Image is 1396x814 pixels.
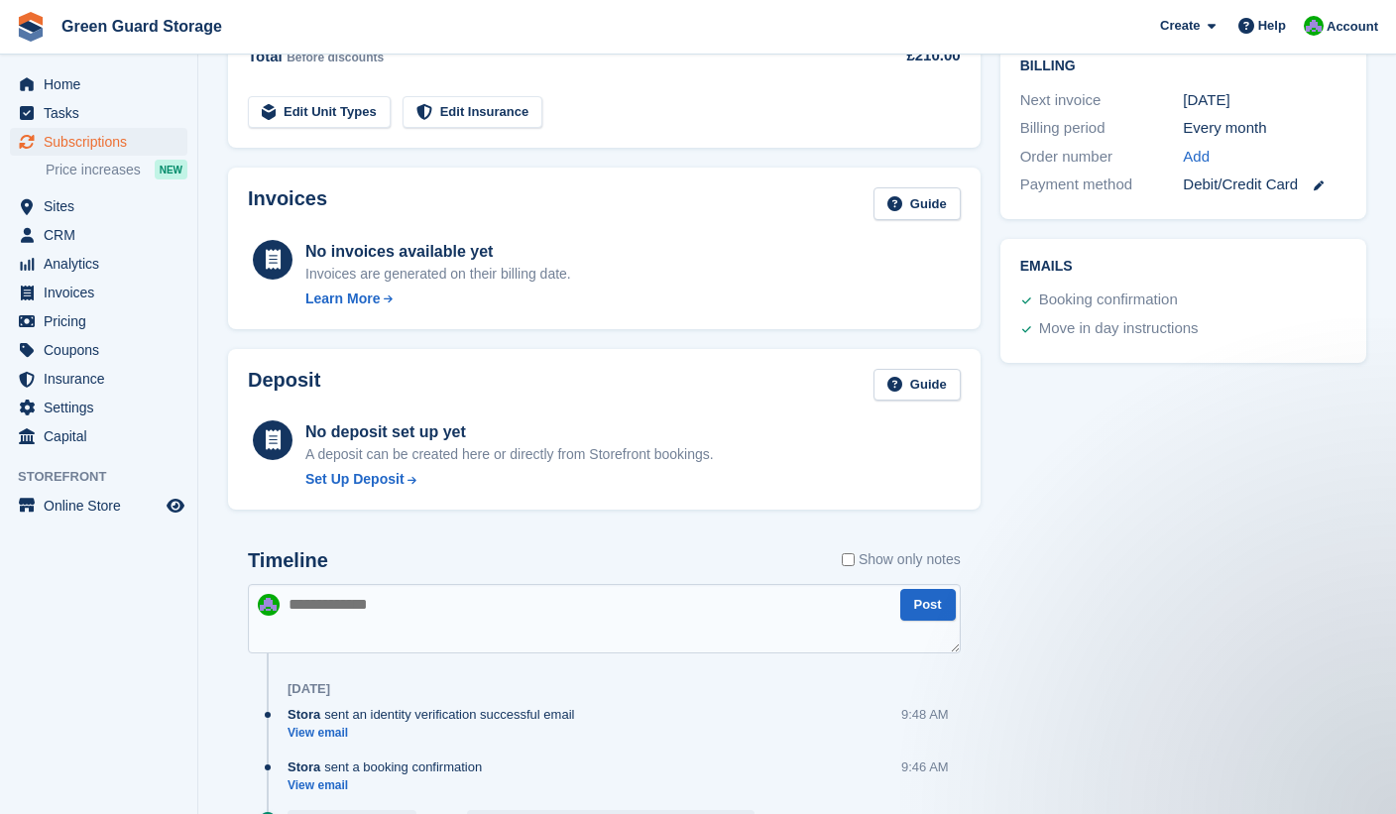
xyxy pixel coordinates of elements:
h2: Deposit [248,369,320,402]
div: Learn More [305,289,380,309]
a: menu [10,99,187,127]
div: No deposit set up yet [305,420,714,444]
div: 9:46 AM [901,757,949,776]
div: NEW [155,160,187,179]
h2: Emails [1020,259,1346,275]
a: Guide [873,187,961,220]
input: Show only notes [842,549,855,570]
h2: Billing [1020,55,1346,74]
span: Stora [288,705,320,724]
h2: Invoices [248,187,327,220]
div: Booking confirmation [1039,289,1178,312]
div: [DATE] [1183,89,1346,112]
div: £210.00 [861,45,960,67]
div: Move in day instructions [1039,317,1199,341]
a: Add [1183,146,1210,169]
span: Sites [44,192,163,220]
div: Invoices are generated on their billing date. [305,264,571,285]
label: Show only notes [842,549,961,570]
p: A deposit can be created here or directly from Storefront bookings. [305,444,714,465]
a: Preview store [164,494,187,518]
span: Capital [44,422,163,450]
span: CRM [44,221,163,249]
a: menu [10,307,187,335]
div: Set Up Deposit [305,469,405,490]
a: menu [10,279,187,306]
a: Set Up Deposit [305,469,714,490]
a: menu [10,192,187,220]
span: Settings [44,394,163,421]
span: Coupons [44,336,163,364]
a: Price increases NEW [46,159,187,180]
span: Pricing [44,307,163,335]
a: menu [10,70,187,98]
div: Billing period [1020,117,1184,140]
span: Create [1160,16,1200,36]
a: Edit Unit Types [248,96,391,129]
div: Payment method [1020,174,1184,196]
div: sent an identity verification successful email [288,705,584,724]
a: menu [10,492,187,520]
span: Total [248,48,283,64]
a: menu [10,336,187,364]
a: View email [288,777,492,794]
div: [DATE] [288,681,330,697]
a: Learn More [305,289,571,309]
a: Guide [873,369,961,402]
a: Green Guard Storage [54,10,230,43]
a: menu [10,394,187,421]
a: menu [10,221,187,249]
button: Post [900,589,956,622]
div: sent a booking confirmation [288,757,492,776]
span: Storefront [18,467,197,487]
span: Analytics [44,250,163,278]
span: Account [1327,17,1378,37]
div: 9:48 AM [901,705,949,724]
span: Home [44,70,163,98]
a: menu [10,128,187,156]
div: Debit/Credit Card [1183,174,1346,196]
a: Edit Insurance [403,96,543,129]
div: Next invoice [1020,89,1184,112]
span: Invoices [44,279,163,306]
a: menu [10,365,187,393]
span: Insurance [44,365,163,393]
img: stora-icon-8386f47178a22dfd0bd8f6a31ec36ba5ce8667c1dd55bd0f319d3a0aa187defe.svg [16,12,46,42]
div: Every month [1183,117,1346,140]
div: Order number [1020,146,1184,169]
a: menu [10,422,187,450]
a: menu [10,250,187,278]
span: Online Store [44,492,163,520]
a: View email [288,725,584,742]
span: Help [1258,16,1286,36]
img: Jonathan Bailey [258,594,280,616]
span: Stora [288,757,320,776]
div: No invoices available yet [305,240,571,264]
span: Before discounts [287,51,384,64]
h2: Timeline [248,549,328,572]
img: Jonathan Bailey [1304,16,1324,36]
span: Tasks [44,99,163,127]
span: Subscriptions [44,128,163,156]
span: Price increases [46,161,141,179]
